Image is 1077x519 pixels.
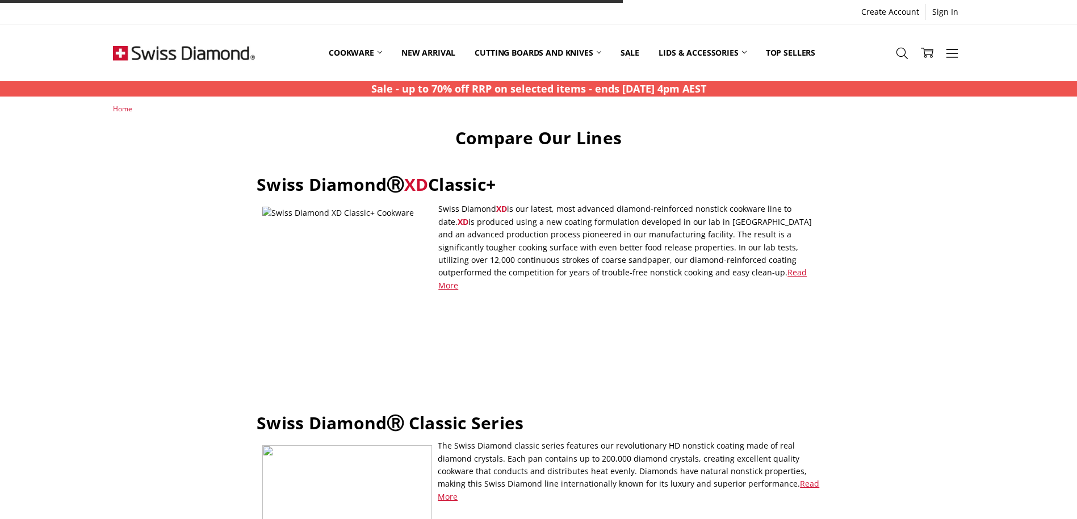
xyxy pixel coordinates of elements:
[438,478,819,501] a: Read More
[371,82,706,95] strong: Sale - up to 70% off RRP on selected items - ends [DATE] 4pm AEST
[262,207,433,312] img: Swiss Diamond XD Classic+ Cookware
[926,4,965,20] a: Sign In
[257,411,523,434] strong: Swiss DiamondⓇ Classic Series
[404,173,429,196] span: XD
[611,27,649,78] a: Sale
[392,27,465,78] a: New arrival
[496,203,507,214] span: XD
[113,24,255,81] img: Free Shipping On Every Order
[257,127,820,149] h1: Compare Our Lines
[257,203,820,292] p: Swiss Diamond is our latest, most advanced diamond-reinforced nonstick cookware line to date. is ...
[458,216,468,227] span: XD
[257,173,496,196] strong: Swiss DiamondⓇ Classic+
[113,104,132,114] a: Home
[257,440,820,503] p: The Swiss Diamond classic series features our revolutionary HD nonstick coating made of real diam...
[465,27,611,78] a: Cutting boards and knives
[438,267,807,290] a: Read More
[756,27,825,78] a: Top Sellers
[319,27,392,78] a: Cookware
[649,27,756,78] a: Lids & Accessories
[855,4,925,20] a: Create Account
